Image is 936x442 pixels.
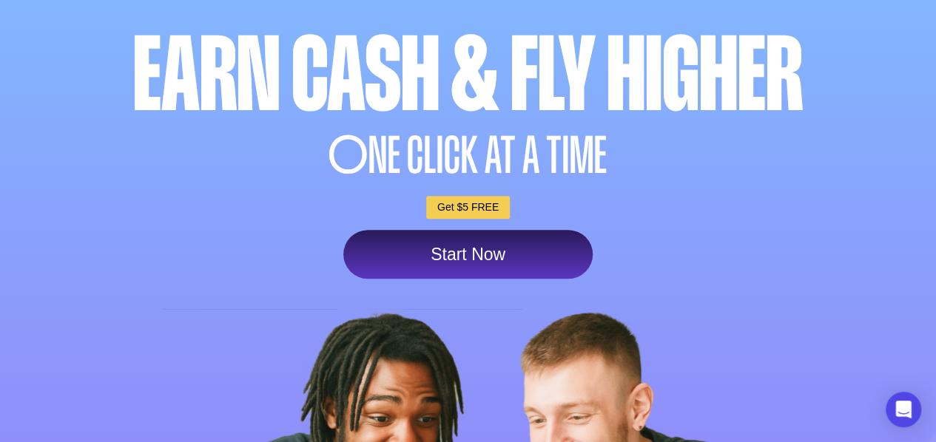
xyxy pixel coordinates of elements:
a: Start Now [343,230,593,279]
div: Open Intercom Messenger [886,392,921,427]
div: NE CLICK AT A TIME [103,130,834,181]
span: O [329,130,368,181]
div: Earn Cash & Fly higher [103,24,834,126]
a: Get $5 FREE [426,196,510,219]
